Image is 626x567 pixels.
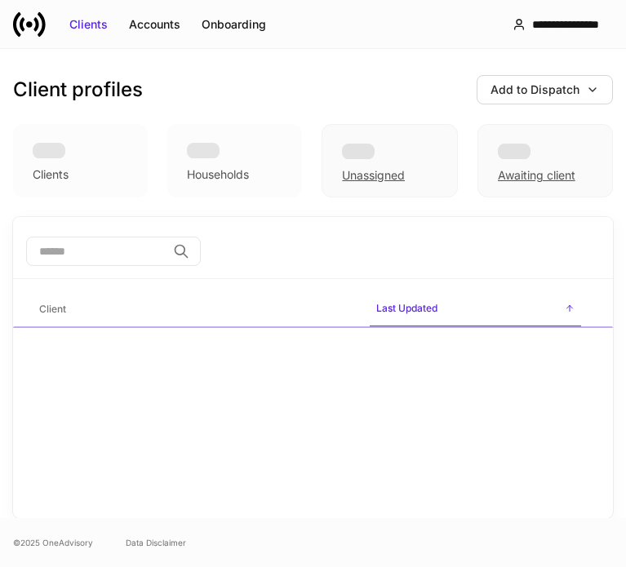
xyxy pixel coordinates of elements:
button: Add to Dispatch [477,75,613,104]
span: Last Updated [370,292,581,327]
h6: Client [39,301,66,317]
span: © 2025 OneAdvisory [13,536,93,549]
button: Onboarding [191,11,277,38]
div: Add to Dispatch [491,82,579,98]
button: Clients [59,11,118,38]
div: Accounts [129,16,180,33]
h6: Last Updated [376,300,437,316]
button: Accounts [118,11,191,38]
div: Unassigned [342,167,405,184]
div: Clients [69,16,108,33]
h3: Client profiles [13,77,143,103]
div: Awaiting client [477,124,613,197]
div: Unassigned [322,124,457,197]
div: Clients [33,166,69,183]
div: Awaiting client [498,167,575,184]
span: Client [33,293,357,326]
div: Onboarding [202,16,266,33]
div: Households [187,166,249,183]
a: Data Disclaimer [126,536,186,549]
